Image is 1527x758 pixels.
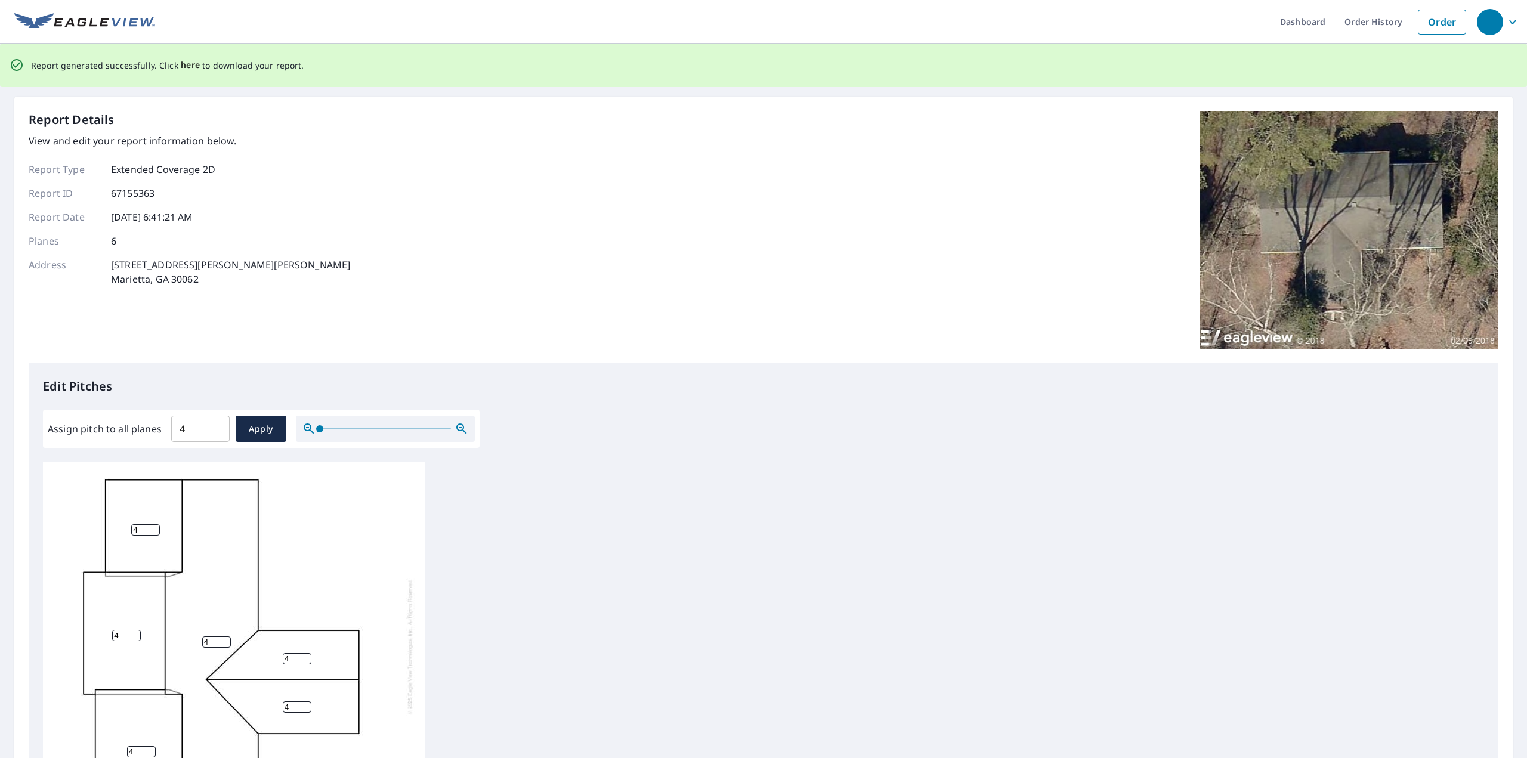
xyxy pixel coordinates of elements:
[236,416,286,442] button: Apply
[181,58,200,73] button: here
[111,210,193,224] p: [DATE] 6:41:21 AM
[171,412,230,445] input: 00.0
[29,186,100,200] p: Report ID
[111,234,116,248] p: 6
[245,422,277,437] span: Apply
[1200,111,1498,349] img: Top image
[43,378,1484,395] p: Edit Pitches
[29,258,100,286] p: Address
[14,13,155,31] img: EV Logo
[29,162,100,177] p: Report Type
[1418,10,1466,35] a: Order
[111,258,350,286] p: [STREET_ADDRESS][PERSON_NAME][PERSON_NAME] Marietta, GA 30062
[111,186,154,200] p: 67155363
[111,162,215,177] p: Extended Coverage 2D
[29,210,100,224] p: Report Date
[48,422,162,436] label: Assign pitch to all planes
[29,234,100,248] p: Planes
[31,58,304,73] p: Report generated successfully. Click to download your report.
[29,134,350,148] p: View and edit your report information below.
[29,111,115,129] p: Report Details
